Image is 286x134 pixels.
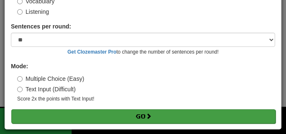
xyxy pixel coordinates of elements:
[11,109,276,124] button: Go
[17,8,49,16] label: Listening
[11,22,71,31] label: Sentences per round:
[17,9,23,15] input: Listening
[17,76,23,82] input: Multiple Choice (Easy)
[11,63,28,70] strong: Mode:
[17,87,23,92] input: Text Input (Difficult)
[11,49,275,56] small: to change the number of sentences per round!
[17,85,76,93] label: Text Input (Difficult)
[17,75,84,83] label: Multiple Choice (Easy)
[67,49,116,55] a: Get Clozemaster Pro
[17,95,275,103] small: Score 2x the points with Text Input !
